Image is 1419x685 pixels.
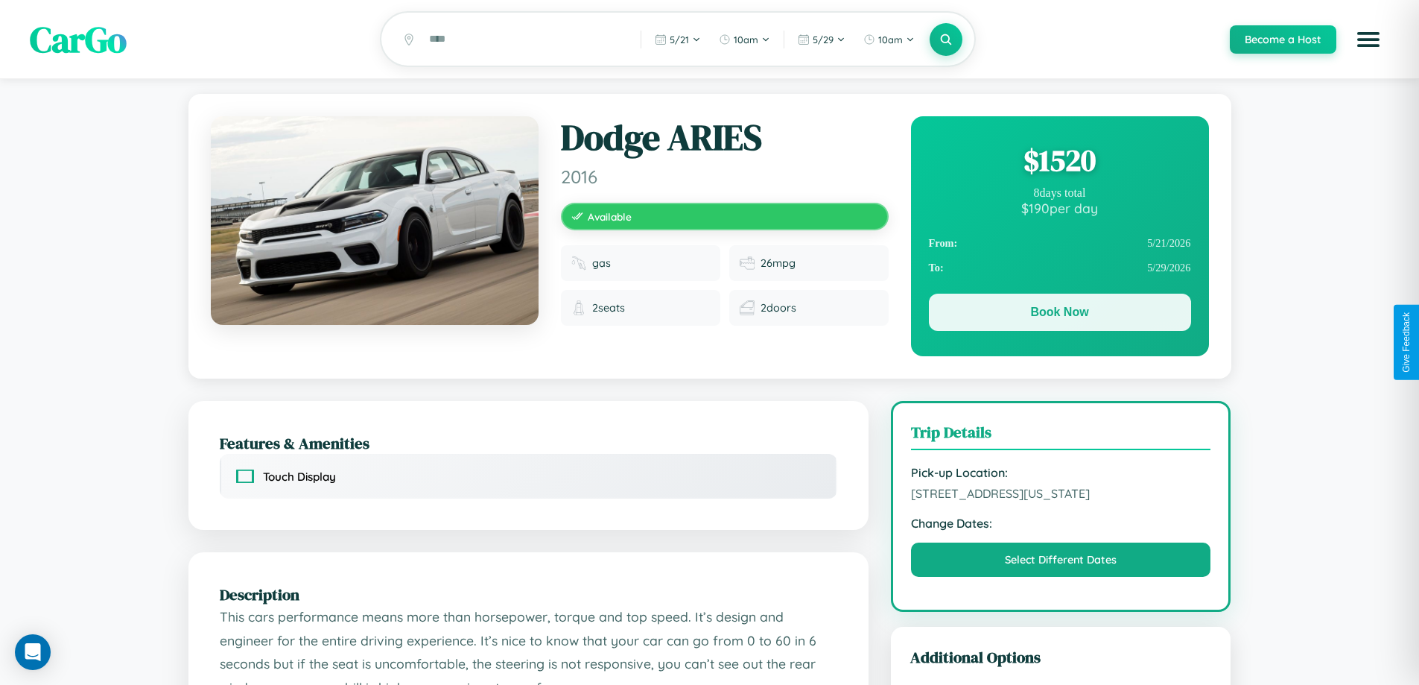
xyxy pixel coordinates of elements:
span: 2016 [561,165,889,188]
span: [STREET_ADDRESS][US_STATE] [911,486,1211,501]
strong: Change Dates: [911,516,1211,531]
img: Fuel efficiency [740,256,755,271]
button: Open menu [1347,19,1389,60]
strong: From: [929,237,958,250]
button: 10am [711,28,778,51]
button: 5/29 [790,28,853,51]
span: 5 / 29 [813,34,834,45]
img: Seats [571,300,586,315]
span: 5 / 21 [670,34,689,45]
span: Available [588,210,632,223]
div: 8 days total [929,186,1191,200]
span: CarGo [30,15,127,64]
div: $ 1520 [929,140,1191,180]
span: 26 mpg [761,256,796,270]
button: 10am [856,28,922,51]
button: 5/21 [647,28,708,51]
span: 10am [878,34,903,45]
span: 2 doors [761,301,796,315]
button: Select Different Dates [911,543,1211,577]
span: 10am [734,34,758,45]
div: 5 / 21 / 2026 [929,231,1191,256]
img: Dodge ARIES 2016 [211,116,539,325]
h2: Features & Amenities [220,432,837,454]
img: Doors [740,300,755,315]
h1: Dodge ARIES [561,116,889,160]
span: Touch Display [263,470,336,484]
h3: Additional Options [910,646,1212,668]
div: Give Feedback [1401,312,1412,373]
button: Book Now [929,294,1191,331]
div: Open Intercom Messenger [15,634,51,670]
h2: Description [220,584,837,605]
strong: To: [929,262,944,274]
button: Become a Host [1230,25,1336,54]
strong: Pick-up Location: [911,465,1211,480]
span: 2 seats [592,301,625,315]
div: $ 190 per day [929,200,1191,216]
span: gas [592,256,611,270]
div: 5 / 29 / 2026 [929,256,1191,280]
img: Fuel type [571,256,586,271]
h3: Trip Details [911,421,1211,450]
